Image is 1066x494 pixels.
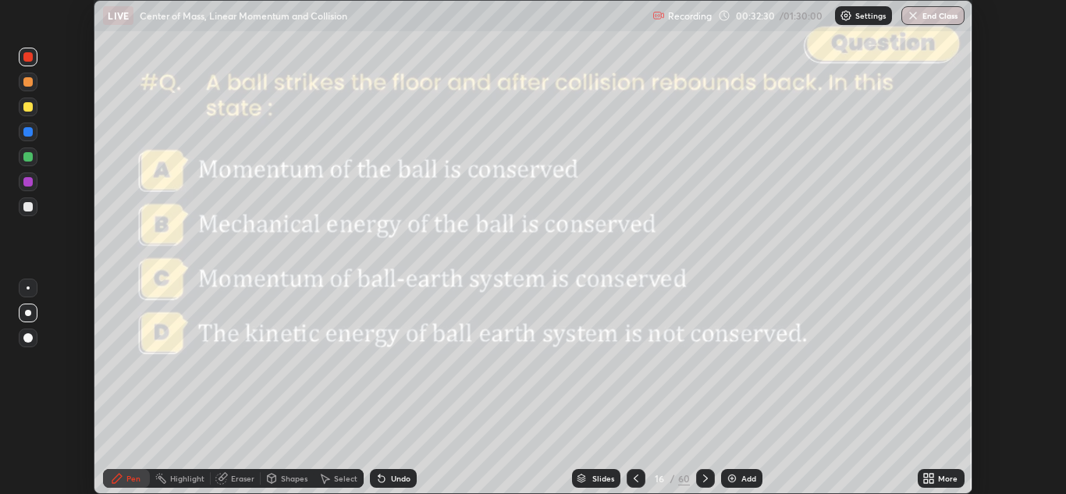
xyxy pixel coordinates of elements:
img: class-settings-icons [840,9,852,22]
div: Slides [592,474,614,482]
div: 60 [678,471,690,485]
p: LIVE [108,9,129,22]
div: Undo [391,474,410,482]
div: Shapes [281,474,307,482]
div: 16 [652,474,667,483]
div: Add [741,474,756,482]
img: end-class-cross [907,9,919,22]
div: / [670,474,675,483]
img: add-slide-button [726,472,738,485]
div: Pen [126,474,140,482]
button: End Class [901,6,965,25]
p: Settings [855,12,886,20]
p: Recording [668,10,712,22]
div: More [938,474,958,482]
div: Highlight [170,474,204,482]
div: Select [334,474,357,482]
p: Center of Mass, Linear Momentum and Collision [140,9,347,22]
img: recording.375f2c34.svg [652,9,665,22]
div: Eraser [231,474,254,482]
